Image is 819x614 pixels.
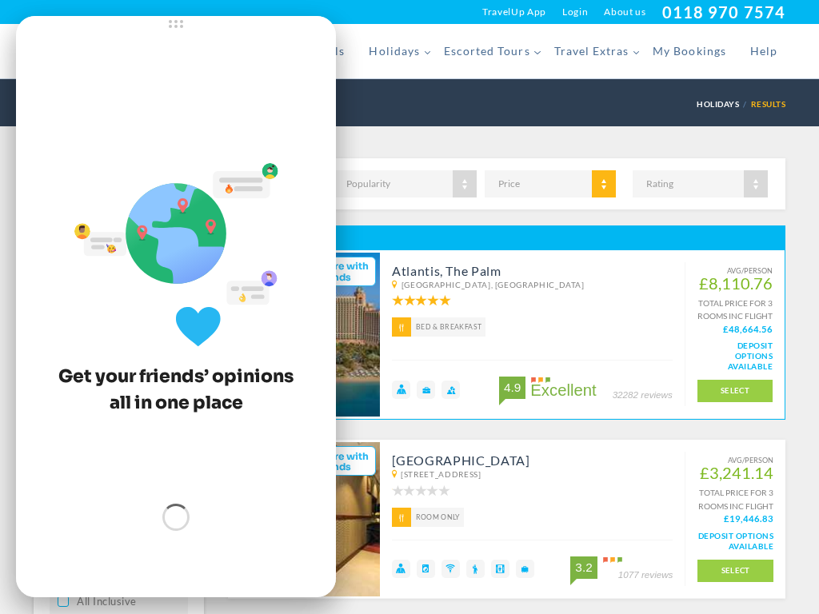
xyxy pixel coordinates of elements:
h4: Atlantis, The Palm [392,265,673,309]
div: RECOMMENDED [229,226,785,250]
div: Excellent [530,383,596,402]
a: 0118 970 7574 [662,2,785,22]
li: Results [751,90,785,118]
small: AVG/PERSON [697,456,773,465]
strong: £48,664.56 [723,323,773,336]
a: Holidays [697,99,743,109]
small: [GEOGRAPHIC_DATA], [GEOGRAPHIC_DATA] [392,279,673,290]
a: Rating [633,170,768,197]
small: AVG/PERSON [697,266,773,276]
a: My Bookings [641,24,738,78]
div: 1077 reviews [618,568,673,582]
span: £8,110.76 [699,273,773,293]
a: Price [485,170,616,197]
div: bed & breakfast [392,317,485,337]
span: Deposit options available [698,531,774,551]
a: SELECT [697,560,773,582]
a: Holidays [357,24,431,78]
div: 32282 reviews [613,388,673,402]
strong: £19,446.83 [724,512,773,525]
span: Deposit options available [728,341,773,371]
small: TOTAL PRICE FOR 3 ROOMS INC FLIGHT [697,298,773,336]
small: [STREET_ADDRESS] [392,468,673,480]
div: room only [392,508,464,527]
div: 4.9 [499,377,525,399]
a: Escorted Tours [432,24,542,78]
gamitee-draggable-frame: Joyned Window [16,16,336,597]
div: 3.2 [570,556,597,579]
small: TOTAL PRICE FOR 3 ROOMS INC FLIGHT [697,488,773,525]
a: Travel Extras [542,24,641,78]
a: Popularity [333,170,477,197]
h4: GSS Avenue Hotel [392,454,673,499]
a: Help [738,24,785,78]
span: £3,241.14 [700,463,773,482]
a: SELECT [697,380,773,402]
